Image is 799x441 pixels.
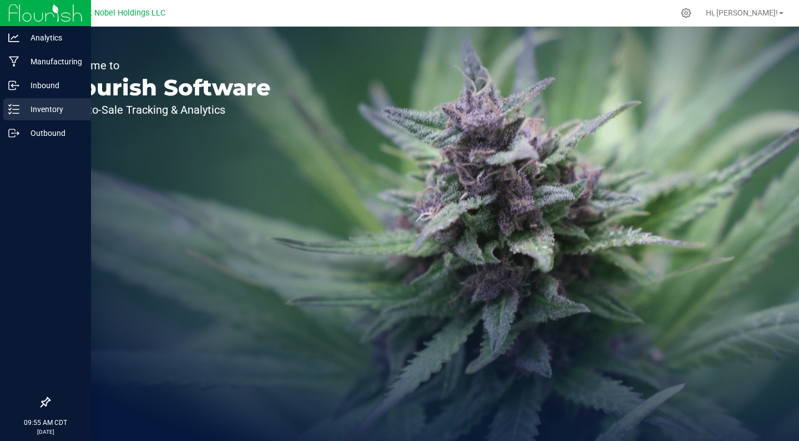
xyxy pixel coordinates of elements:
p: Seed-to-Sale Tracking & Analytics [60,104,271,115]
p: 09:55 AM CDT [5,418,86,428]
span: Midwest Nobel Holdings LLC [61,8,165,18]
p: Welcome to [60,60,271,71]
p: Inventory [19,103,86,116]
p: Flourish Software [60,77,271,99]
inline-svg: Outbound [8,128,19,139]
inline-svg: Inventory [8,104,19,115]
inline-svg: Inbound [8,80,19,91]
inline-svg: Manufacturing [8,56,19,67]
p: [DATE] [5,428,86,436]
span: 1 [4,1,9,12]
div: Manage settings [679,8,693,18]
span: Hi, [PERSON_NAME]! [706,8,778,17]
p: Inbound [19,79,86,92]
p: Analytics [19,31,86,44]
inline-svg: Analytics [8,32,19,43]
p: Manufacturing [19,55,86,68]
p: Outbound [19,126,86,140]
